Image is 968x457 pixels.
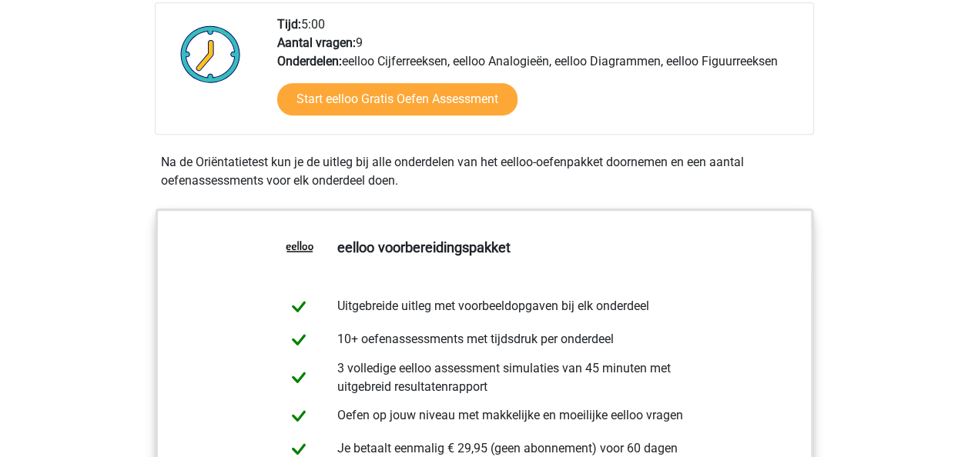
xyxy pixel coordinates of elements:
[277,17,301,32] b: Tijd:
[155,153,814,190] div: Na de Oriëntatietest kun je de uitleg bij alle onderdelen van het eelloo-oefenpakket doornemen en...
[277,54,342,68] b: Onderdelen:
[277,35,356,50] b: Aantal vragen:
[266,15,812,134] div: 5:00 9 eelloo Cijferreeksen, eelloo Analogieën, eelloo Diagrammen, eelloo Figuurreeksen
[277,83,517,115] a: Start eelloo Gratis Oefen Assessment
[172,15,250,92] img: Klok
